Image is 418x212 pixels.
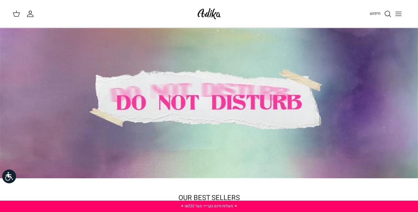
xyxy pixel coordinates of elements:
a: החשבון שלי [26,10,37,18]
button: Toggle menu [392,7,405,21]
span: חיפוש [370,10,380,16]
img: Adika IL [196,6,223,21]
a: ✦ משלוח חינם בקנייה מעל ₪220 ✦ [181,203,237,209]
a: OUR BEST SELLERS [178,193,240,203]
a: חיפוש [370,10,392,18]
